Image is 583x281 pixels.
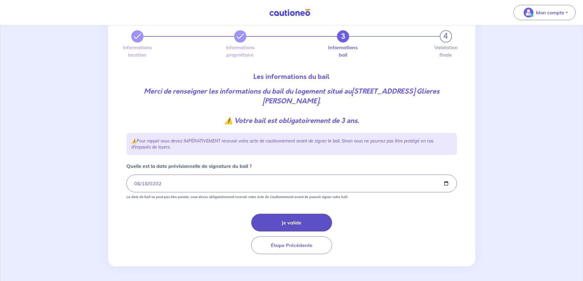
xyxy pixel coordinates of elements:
[224,116,359,125] strong: ⚠️ Votre bail est obligatoirement de 3 ans.
[131,138,434,150] em: Pour rappel vous devez IMPÉRATIVEMENT recevoir votre acte de cautionnement avant de signer le bai...
[251,214,332,231] button: Je valide
[267,9,313,17] img: Cautioneo
[337,30,349,43] button: 3
[126,195,348,199] strong: La date de bail ne peut pas être passée, vous devez obligatoirement recevoir votre Acte de Cautio...
[524,8,533,17] img: illu_account_valid_menu.svg
[131,45,144,57] label: Informations location
[126,162,252,170] p: Quelle est la date prévisionnelle de signature du bail ?
[126,72,457,82] p: Les informations du bail
[251,236,332,254] button: Étape Précédente
[337,45,349,57] label: Informations bail
[126,175,457,192] input: contract-date-placeholder
[263,87,439,106] strong: [STREET_ADDRESS] Glieres [PERSON_NAME]
[131,138,452,150] p: ⚠️
[234,45,246,57] label: Informations propriétaire
[440,45,452,57] label: Validation finale
[536,9,564,16] p: Mon compte
[144,87,439,125] em: Merci de renseigner les informations du bail du logement situé au .
[514,5,576,20] button: illu_account_valid_menu.svgMon compte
